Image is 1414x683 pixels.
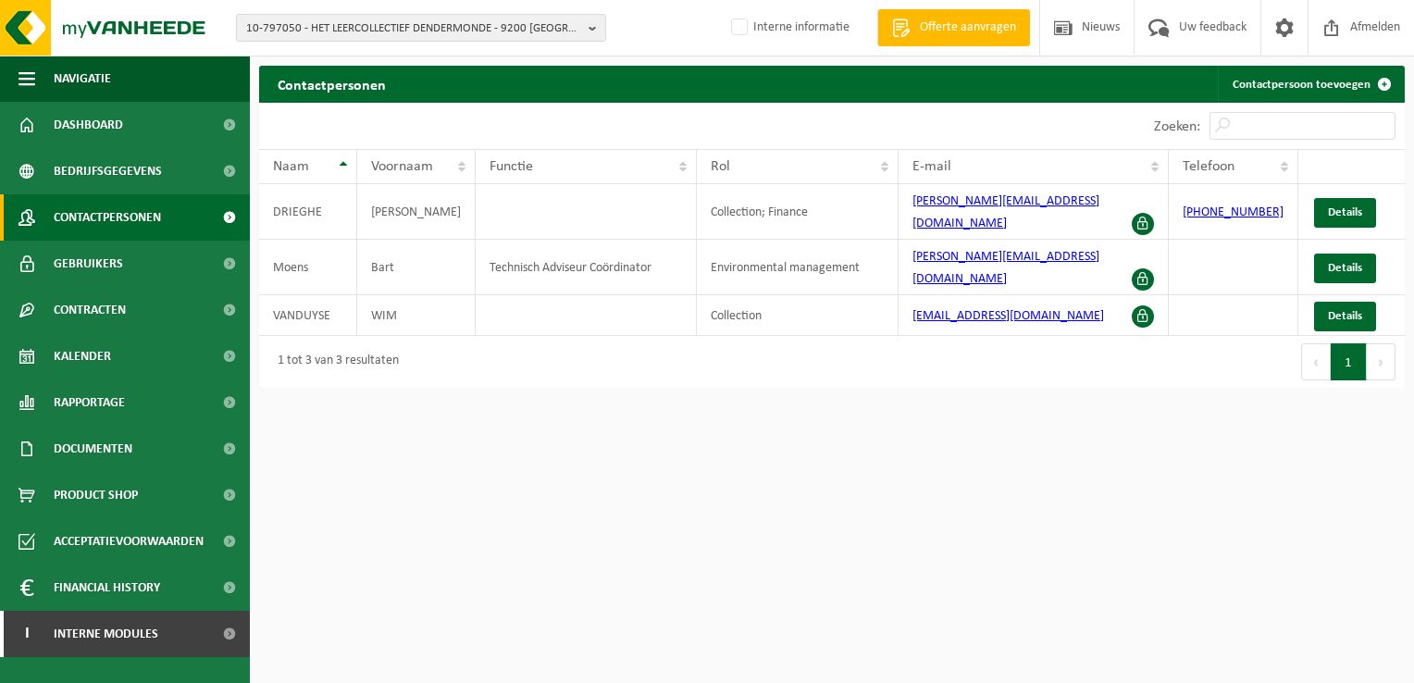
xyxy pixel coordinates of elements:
[912,194,1099,230] a: [PERSON_NAME][EMAIL_ADDRESS][DOMAIN_NAME]
[273,159,309,174] span: Naam
[1183,159,1234,174] span: Telefoon
[54,379,125,426] span: Rapportage
[697,240,899,295] td: Environmental management
[476,240,697,295] td: Technisch Adviseur Coördinator
[912,159,951,174] span: E-mail
[912,309,1104,323] a: [EMAIL_ADDRESS][DOMAIN_NAME]
[1183,205,1284,219] a: [PHONE_NUMBER]
[259,184,357,240] td: DRIEGHE
[19,611,35,657] span: I
[54,148,162,194] span: Bedrijfsgegevens
[357,295,476,336] td: WIM
[1331,343,1367,380] button: 1
[259,66,404,102] h2: Contactpersonen
[1367,343,1395,380] button: Next
[912,250,1099,286] a: [PERSON_NAME][EMAIL_ADDRESS][DOMAIN_NAME]
[1314,254,1376,283] a: Details
[1328,262,1362,274] span: Details
[490,159,533,174] span: Functie
[1154,119,1200,134] label: Zoeken:
[357,184,476,240] td: [PERSON_NAME]
[1301,343,1331,380] button: Previous
[711,159,730,174] span: Rol
[54,333,111,379] span: Kalender
[54,518,204,565] span: Acceptatievoorwaarden
[54,56,111,102] span: Navigatie
[915,19,1021,37] span: Offerte aanvragen
[236,14,606,42] button: 10-797050 - HET LEERCOLLECTIEF DENDERMONDE - 9200 [GEOGRAPHIC_DATA], [PERSON_NAME]-LAAN 11
[1314,198,1376,228] a: Details
[259,240,357,295] td: Moens
[54,565,160,611] span: Financial History
[877,9,1030,46] a: Offerte aanvragen
[357,240,476,295] td: Bart
[54,472,138,518] span: Product Shop
[246,15,581,43] span: 10-797050 - HET LEERCOLLECTIEF DENDERMONDE - 9200 [GEOGRAPHIC_DATA], [PERSON_NAME]-LAAN 11
[54,426,132,472] span: Documenten
[1328,206,1362,218] span: Details
[54,241,123,287] span: Gebruikers
[697,295,899,336] td: Collection
[54,611,158,657] span: Interne modules
[54,194,161,241] span: Contactpersonen
[268,345,399,379] div: 1 tot 3 van 3 resultaten
[1218,66,1403,103] a: Contactpersoon toevoegen
[1314,302,1376,331] a: Details
[727,14,850,42] label: Interne informatie
[259,295,357,336] td: VANDUYSE
[1328,310,1362,322] span: Details
[54,102,123,148] span: Dashboard
[697,184,899,240] td: Collection; Finance
[54,287,126,333] span: Contracten
[371,159,433,174] span: Voornaam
